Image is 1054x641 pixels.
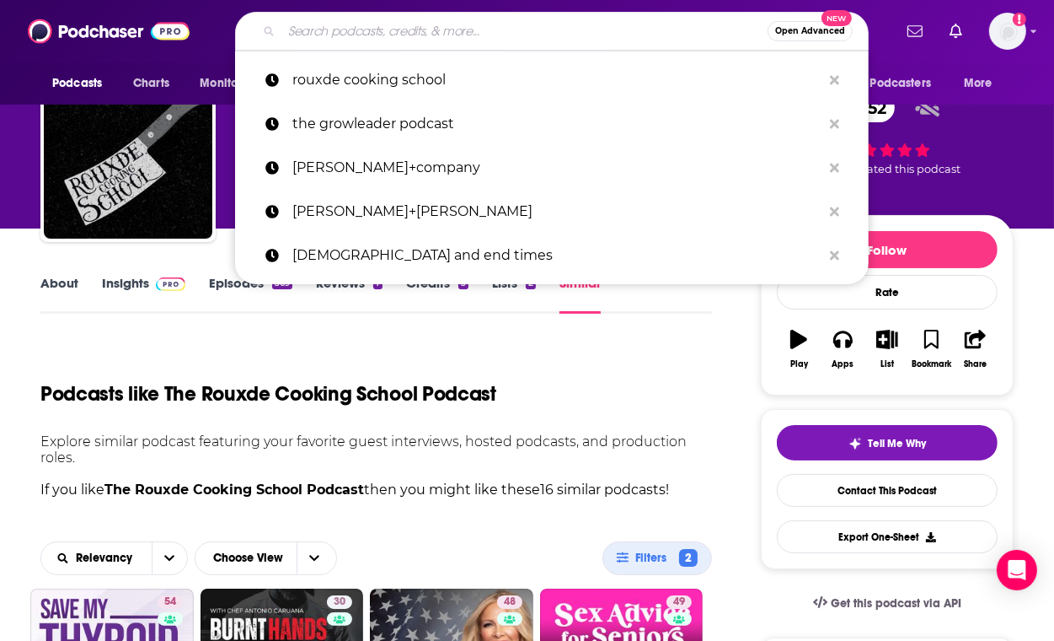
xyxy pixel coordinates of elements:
div: Bookmark [912,359,951,369]
a: 54 [158,595,183,609]
span: 52 [851,93,895,122]
span: More [964,72,992,95]
img: Podchaser Pro [156,277,185,291]
a: Credits3 [406,275,468,314]
button: Bookmark [909,319,953,380]
a: [PERSON_NAME]+company [235,146,869,190]
span: 2 [679,549,698,567]
a: InsightsPodchaser Pro [102,275,185,314]
div: Open Intercom Messenger [997,550,1037,590]
span: Tell Me Why [869,437,927,450]
a: Show notifications dropdown [901,17,929,46]
div: Search podcasts, credits, & more... [235,12,869,51]
svg: Add a profile image [1013,13,1026,26]
a: rouxde cooking school [235,58,869,102]
p: Explore similar podcast featuring your favorite guest interviews, hosted podcasts, and production... [40,434,712,466]
input: Search podcasts, credits, & more... [281,18,768,45]
span: Get this podcast via API [831,596,961,611]
a: 30 [327,595,352,609]
img: The Rouxde Cooking School Podcast [44,70,212,239]
a: the growleader podcast [235,102,869,146]
span: For Podcasters [850,72,931,95]
button: Export One-Sheet [777,520,998,553]
span: 48 [504,594,516,611]
p: the growleader podcast [292,102,821,146]
button: Filters2 [602,541,712,575]
h2: Choose List sort [40,541,188,575]
button: Follow [777,231,998,268]
button: tell me why sparkleTell Me Why [777,425,998,461]
p: If you like then you might like these 16 similar podcasts ! [40,479,712,501]
button: open menu [41,552,152,564]
span: Logged in as JohnJMudgett [989,13,1026,50]
button: Share [954,319,998,380]
a: Get this podcast via API [800,583,975,624]
span: Charts [133,72,169,95]
span: 49 [673,594,685,611]
a: Charts [122,67,179,100]
a: Reviews1 [316,275,382,314]
button: open menu [188,67,281,100]
p: dunham+dunham [292,190,821,234]
p: rouxde cooking school [292,58,821,102]
img: User Profile [989,13,1026,50]
h1: Podcasts like The Rouxde Cooking School Podcast [40,381,496,407]
a: [DEMOGRAPHIC_DATA] and end times [235,234,869,277]
button: Open AdvancedNew [768,21,853,41]
button: Show profile menu [989,13,1026,50]
button: open menu [952,67,1014,100]
a: 48 [497,595,522,609]
span: Podcasts [52,72,102,95]
h2: Choose View [195,541,348,575]
a: Similar [559,275,601,314]
button: Apps [821,319,864,380]
p: dunham+company [292,146,821,190]
button: Choose View [195,541,337,575]
span: rated this podcast [863,163,960,175]
span: Monitoring [200,72,259,95]
span: Open Advanced [775,27,845,35]
span: Filters [635,552,673,564]
div: Share [964,359,987,369]
a: Show notifications dropdown [943,17,969,46]
a: 49 [666,595,692,609]
div: List [880,359,894,369]
div: Apps [832,359,854,369]
p: god and end times [292,234,821,277]
button: List [865,319,909,380]
div: Play [790,359,808,369]
span: Relevancy [76,552,138,564]
div: Rate [777,275,998,310]
div: 52 1 personrated this podcast [761,82,1014,186]
button: open menu [152,542,187,574]
strong: The Rouxde Cooking School Podcast [104,482,364,498]
span: 54 [164,594,176,611]
a: Contact This Podcast [777,474,998,507]
img: tell me why sparkle [848,437,862,450]
button: open menu [839,67,955,100]
button: Play [777,319,821,380]
a: Lists2 [492,275,536,314]
a: About [40,275,78,314]
span: 30 [334,594,345,611]
span: New [821,10,852,26]
a: [PERSON_NAME]+[PERSON_NAME] [235,190,869,234]
img: Podchaser - Follow, Share and Rate Podcasts [28,15,190,47]
a: Episodes369 [209,275,292,314]
span: Choose View [200,544,297,573]
button: open menu [40,67,124,100]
